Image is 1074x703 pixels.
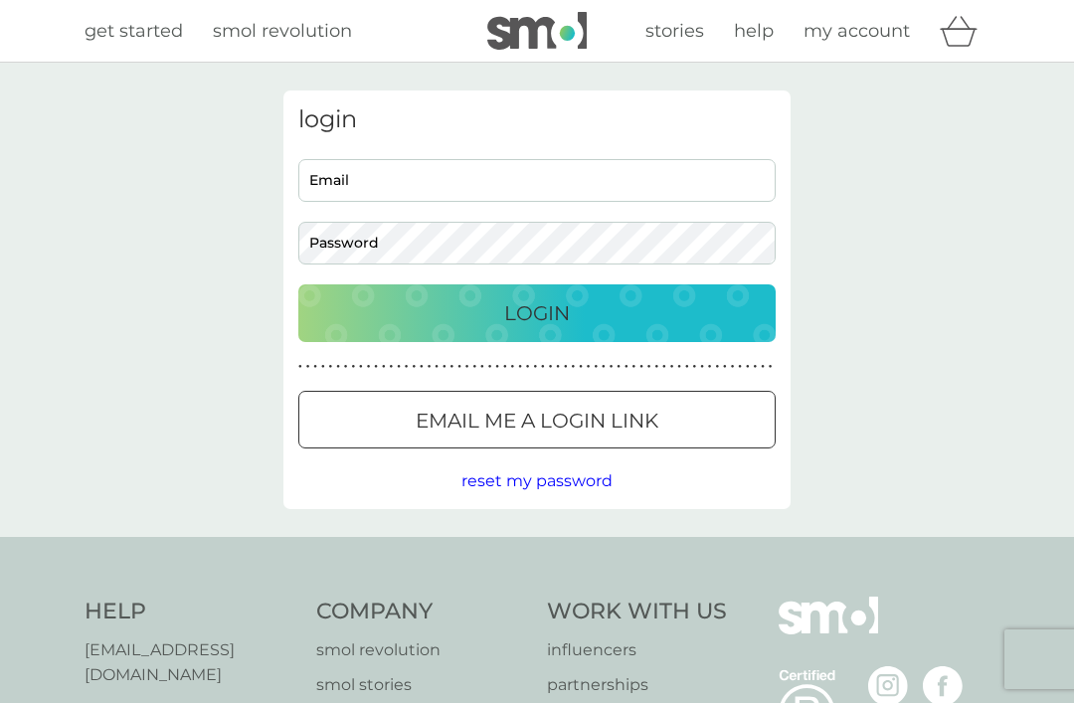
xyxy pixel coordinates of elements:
a: influencers [547,637,727,663]
span: reset my password [461,471,613,490]
img: smol [487,12,587,50]
a: smol stories [316,672,528,698]
p: ● [639,362,643,372]
p: ● [503,362,507,372]
a: get started [85,17,183,46]
h4: Help [85,597,296,627]
p: ● [579,362,583,372]
p: ● [723,362,727,372]
p: ● [549,362,553,372]
p: ● [397,362,401,372]
a: smol revolution [316,637,528,663]
p: ● [518,362,522,372]
p: ● [526,362,530,372]
p: ● [610,362,614,372]
p: ● [359,362,363,372]
p: ● [329,362,333,372]
img: smol [779,597,878,664]
p: ● [541,362,545,372]
p: ● [715,362,719,372]
p: ● [677,362,681,372]
p: ● [488,362,492,372]
p: ● [754,362,758,372]
p: ● [625,362,628,372]
p: ● [632,362,636,372]
p: ● [405,362,409,372]
a: my account [804,17,910,46]
p: ● [662,362,666,372]
a: smol revolution [213,17,352,46]
p: ● [693,362,697,372]
span: my account [804,20,910,42]
p: ● [443,362,447,372]
p: ● [390,362,394,372]
p: ● [435,362,439,372]
div: basket [940,11,989,51]
p: ● [306,362,310,372]
span: smol revolution [213,20,352,42]
p: ● [457,362,461,372]
p: ● [472,362,476,372]
p: ● [769,362,773,372]
p: ● [465,362,469,372]
p: ● [708,362,712,372]
p: Email me a login link [416,405,658,437]
p: ● [420,362,424,372]
p: ● [428,362,432,372]
a: stories [645,17,704,46]
p: ● [594,362,598,372]
p: ● [564,362,568,372]
button: Email me a login link [298,391,776,448]
a: [EMAIL_ADDRESS][DOMAIN_NAME] [85,637,296,688]
p: ● [313,362,317,372]
p: ● [351,362,355,372]
h4: Company [316,597,528,627]
p: ● [654,362,658,372]
p: ● [374,362,378,372]
p: ● [738,362,742,372]
p: ● [761,362,765,372]
span: stories [645,20,704,42]
p: ● [321,362,325,372]
p: ● [587,362,591,372]
p: ● [731,362,735,372]
p: ● [685,362,689,372]
p: Login [504,297,570,329]
p: ● [412,362,416,372]
p: ● [556,362,560,372]
p: ● [670,362,674,372]
button: reset my password [461,468,613,494]
p: ● [336,362,340,372]
a: help [734,17,774,46]
p: ● [647,362,651,372]
p: ● [511,362,515,372]
span: help [734,20,774,42]
p: ● [298,362,302,372]
p: ● [344,362,348,372]
p: ● [533,362,537,372]
p: ● [450,362,454,372]
h3: login [298,105,776,134]
h4: Work With Us [547,597,727,627]
p: ● [746,362,750,372]
p: ● [480,362,484,372]
button: Login [298,284,776,342]
p: ● [572,362,576,372]
p: ● [367,362,371,372]
span: get started [85,20,183,42]
a: partnerships [547,672,727,698]
p: ● [495,362,499,372]
p: ● [382,362,386,372]
p: ● [617,362,621,372]
p: ● [700,362,704,372]
p: ● [602,362,606,372]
